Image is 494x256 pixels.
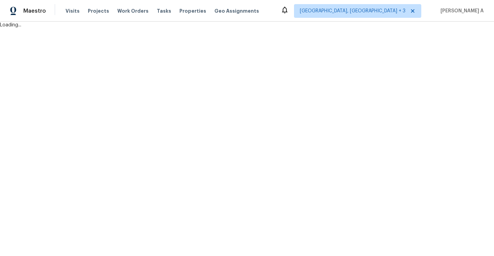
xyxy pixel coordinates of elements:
[157,9,171,13] span: Tasks
[214,8,259,14] span: Geo Assignments
[88,8,109,14] span: Projects
[23,8,46,14] span: Maestro
[66,8,80,14] span: Visits
[179,8,206,14] span: Properties
[117,8,149,14] span: Work Orders
[300,8,405,14] span: [GEOGRAPHIC_DATA], [GEOGRAPHIC_DATA] + 3
[438,8,484,14] span: [PERSON_NAME] A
